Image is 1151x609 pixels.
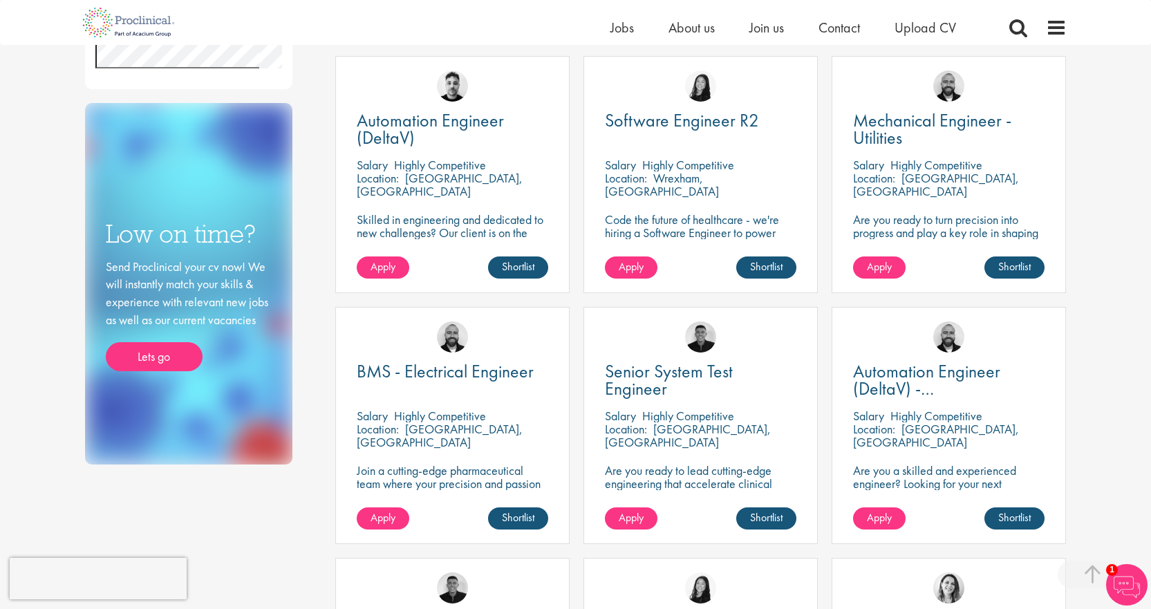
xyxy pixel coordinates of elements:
[371,510,395,525] span: Apply
[605,408,636,424] span: Salary
[853,359,1020,418] span: Automation Engineer (DeltaV) - [GEOGRAPHIC_DATA]
[106,258,272,372] div: Send Proclinical your cv now! We will instantly match your skills & experience with relevant new ...
[437,71,468,102] img: Dean Fisher
[605,157,636,173] span: Salary
[357,464,548,516] p: Join a cutting-edge pharmaceutical team where your precision and passion for engineering will hel...
[357,421,523,450] p: [GEOGRAPHIC_DATA], [GEOGRAPHIC_DATA]
[895,19,956,37] a: Upload CV
[394,157,486,173] p: Highly Competitive
[867,510,892,525] span: Apply
[357,112,548,147] a: Automation Engineer (DeltaV)
[437,572,468,603] img: Christian Andersen
[685,71,716,102] img: Numhom Sudsok
[371,259,395,274] span: Apply
[106,221,272,247] h3: Low on time?
[605,170,647,186] span: Location:
[853,170,895,186] span: Location:
[1106,564,1148,606] img: Chatbot
[818,19,860,37] a: Contact
[619,510,644,525] span: Apply
[853,507,906,530] a: Apply
[749,19,784,37] a: Join us
[853,157,884,173] span: Salary
[357,256,409,279] a: Apply
[984,507,1045,530] a: Shortlist
[488,507,548,530] a: Shortlist
[933,71,964,102] img: Jordan Kiely
[984,256,1045,279] a: Shortlist
[605,170,719,199] p: Wrexham, [GEOGRAPHIC_DATA]
[357,170,523,199] p: [GEOGRAPHIC_DATA], [GEOGRAPHIC_DATA]
[853,170,1019,199] p: [GEOGRAPHIC_DATA], [GEOGRAPHIC_DATA]
[437,321,468,353] img: Jordan Kiely
[357,408,388,424] span: Salary
[619,259,644,274] span: Apply
[357,363,548,380] a: BMS - Electrical Engineer
[933,321,964,353] img: Jordan Kiely
[736,256,796,279] a: Shortlist
[610,19,634,37] a: Jobs
[605,109,759,132] span: Software Engineer R2
[890,157,982,173] p: Highly Competitive
[605,464,796,503] p: Are you ready to lead cutting-edge engineering that accelerate clinical breakthroughs in biotech?
[605,421,647,437] span: Location:
[605,363,796,397] a: Senior System Test Engineer
[685,321,716,353] img: Christian Andersen
[357,109,504,149] span: Automation Engineer (DeltaV)
[736,507,796,530] a: Shortlist
[394,408,486,424] p: Highly Competitive
[605,359,733,400] span: Senior System Test Engineer
[853,109,1011,149] span: Mechanical Engineer - Utilities
[1106,564,1118,576] span: 1
[488,256,548,279] a: Shortlist
[853,421,1019,450] p: [GEOGRAPHIC_DATA], [GEOGRAPHIC_DATA]
[853,408,884,424] span: Salary
[357,157,388,173] span: Salary
[106,342,203,371] a: Lets go
[853,464,1045,516] p: Are you a skilled and experienced engineer? Looking for your next opportunity to assist with impa...
[853,363,1045,397] a: Automation Engineer (DeltaV) - [GEOGRAPHIC_DATA]
[867,259,892,274] span: Apply
[853,256,906,279] a: Apply
[685,572,716,603] img: Numhom Sudsok
[853,421,895,437] span: Location:
[642,157,734,173] p: Highly Competitive
[605,213,796,265] p: Code the future of healthcare - we're hiring a Software Engineer to power innovation and precisio...
[853,112,1045,147] a: Mechanical Engineer - Utilities
[605,256,657,279] a: Apply
[933,572,964,603] img: Nur Ergiydiren
[357,359,534,383] span: BMS - Electrical Engineer
[890,408,982,424] p: Highly Competitive
[357,213,548,265] p: Skilled in engineering and dedicated to new challenges? Our client is on the search for a DeltaV ...
[10,558,187,599] iframe: reCAPTCHA
[853,213,1045,252] p: Are you ready to turn precision into progress and play a key role in shaping the future of pharma...
[357,170,399,186] span: Location:
[668,19,715,37] a: About us
[357,507,409,530] a: Apply
[357,421,399,437] span: Location:
[605,112,796,129] a: Software Engineer R2
[605,421,771,450] p: [GEOGRAPHIC_DATA], [GEOGRAPHIC_DATA]
[605,507,657,530] a: Apply
[642,408,734,424] p: Highly Competitive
